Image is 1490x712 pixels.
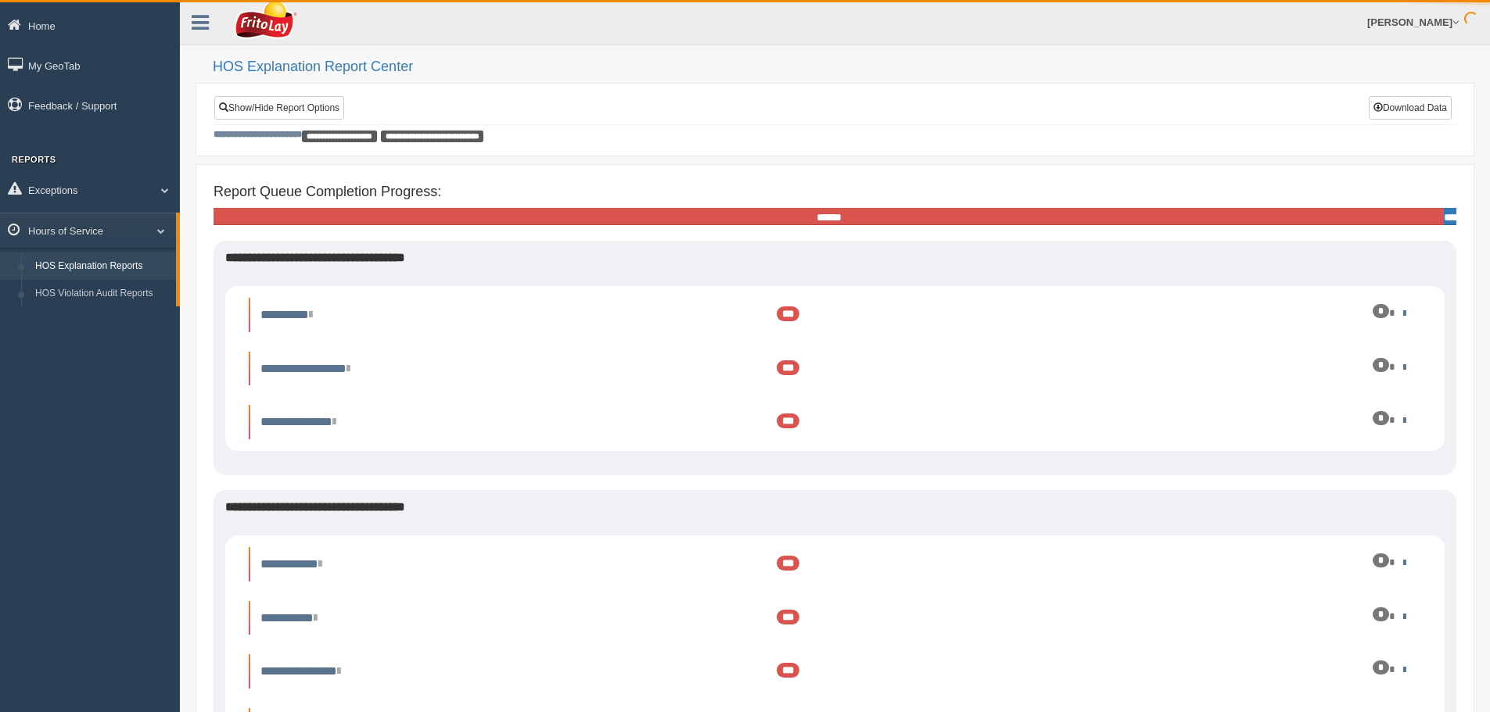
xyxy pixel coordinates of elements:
a: HOS Violation Audit Reports [28,280,176,308]
li: Expand [249,352,1421,386]
li: Expand [249,654,1421,689]
li: Expand [249,298,1421,332]
li: Expand [249,547,1421,581]
h4: Report Queue Completion Progress: [214,184,1456,200]
button: Download Data [1369,96,1452,120]
li: Expand [249,405,1421,439]
li: Expand [249,601,1421,635]
a: HOS Explanation Reports [28,252,176,281]
a: Show/Hide Report Options [214,96,344,120]
h2: HOS Explanation Report Center [213,59,1474,75]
